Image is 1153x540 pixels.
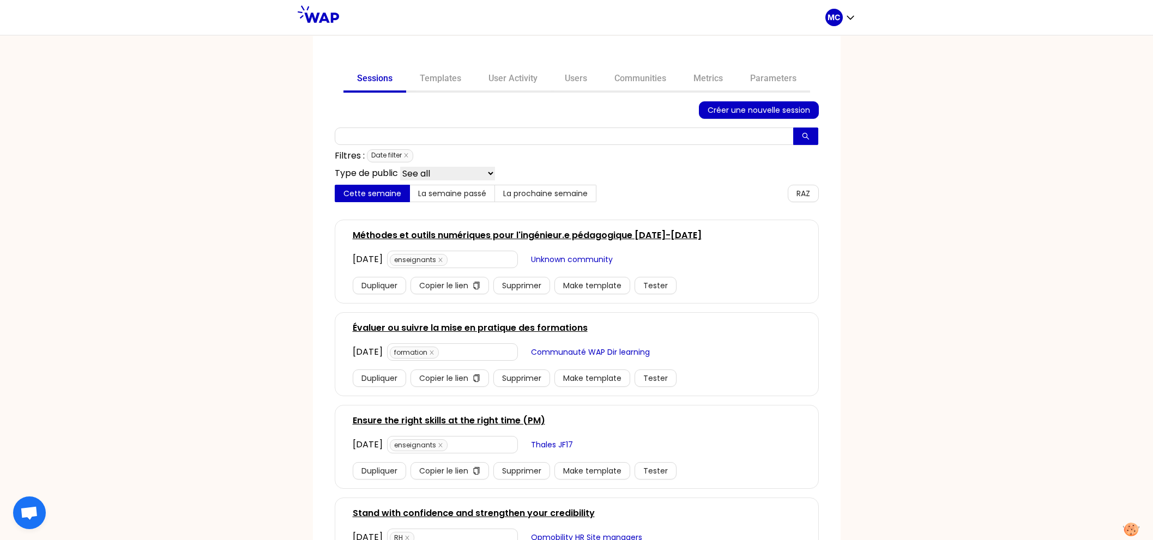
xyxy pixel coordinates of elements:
a: Stand with confidence and strengthen your credibility [353,507,595,520]
p: MC [828,12,840,23]
button: Make template [554,462,630,480]
button: Supprimer [493,462,550,480]
span: Supprimer [502,465,541,477]
button: Unknown community [522,251,621,268]
span: Supprimer [502,280,541,292]
button: RAZ [788,185,819,202]
span: Dupliquer [361,465,397,477]
span: close [438,257,443,263]
p: Type de public [335,167,398,180]
p: Filtres : [335,149,365,162]
span: enseignants [390,254,448,266]
span: search [802,132,810,141]
span: Tester [643,465,668,477]
a: Users [551,66,601,93]
a: Ensure the right skills at the right time (PM) [353,414,545,427]
span: Supprimer [502,372,541,384]
span: enseignants [390,439,448,451]
span: copy [473,467,480,476]
button: Tester [635,277,677,294]
div: [DATE] [353,253,383,266]
button: Make template [554,277,630,294]
span: close [429,350,434,355]
a: Méthodes et outils numériques pour l'ingénieur.e pédagogique [DATE]-[DATE] [353,229,702,242]
span: Communauté WAP Dir learning [531,346,650,358]
button: Copier le liencopy [411,277,489,294]
button: Créer une nouvelle session [699,101,819,119]
span: Copier le lien [419,465,468,477]
button: Dupliquer [353,369,406,387]
span: copy [473,282,480,290]
span: RAZ [796,187,810,199]
span: close [438,442,443,448]
a: Communities [601,66,680,93]
button: Copier le liencopy [411,369,489,387]
a: Sessions [343,66,406,93]
span: Dupliquer [361,280,397,292]
span: Thales JF17 [531,439,573,451]
span: Cette semaine [343,188,401,199]
span: Make template [563,280,621,292]
span: close [403,153,409,158]
span: Copier le lien [419,372,468,384]
a: Metrics [680,66,737,93]
button: Copier le liencopy [411,462,489,480]
span: formation [390,347,439,359]
span: La semaine passé [418,188,486,199]
button: Communauté WAP Dir learning [522,343,659,361]
div: [DATE] [353,345,383,359]
span: Copier le lien [419,280,468,292]
button: Make template [554,369,630,387]
span: copy [473,374,480,383]
a: User Activity [475,66,551,93]
button: search [793,128,818,145]
button: Tester [635,369,677,387]
button: MC [825,9,856,26]
a: Templates [406,66,475,93]
span: Unknown community [531,253,613,265]
div: [DATE] [353,438,383,451]
button: Supprimer [493,369,550,387]
button: Supprimer [493,277,550,294]
div: Ouvrir le chat [13,496,46,529]
a: Parameters [737,66,810,93]
span: Tester [643,280,668,292]
span: Dupliquer [361,372,397,384]
button: Dupliquer [353,277,406,294]
span: Créer une nouvelle session [708,104,810,116]
a: Évaluer ou suivre la mise en pratique des formations [353,321,588,335]
button: Thales JF17 [522,436,582,453]
span: La prochaine semaine [503,188,588,199]
span: Make template [563,372,621,384]
button: Dupliquer [353,462,406,480]
button: Tester [635,462,677,480]
span: Make template [563,465,621,477]
span: Tester [643,372,668,384]
span: Date filter [367,149,413,162]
